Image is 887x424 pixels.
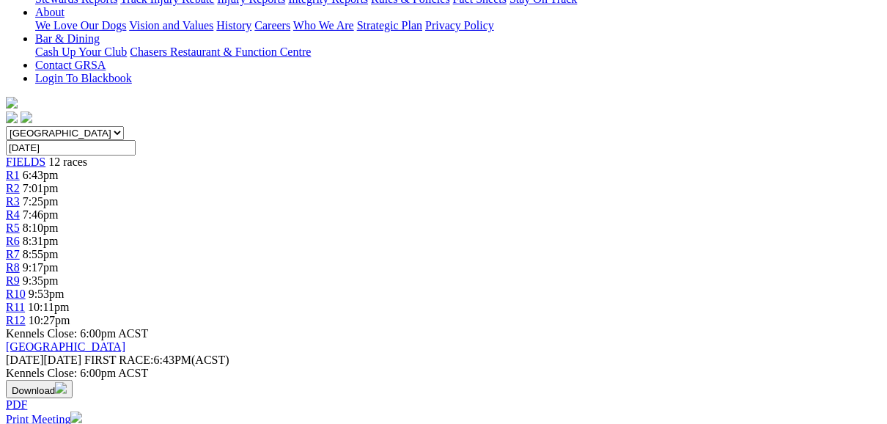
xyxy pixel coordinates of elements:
span: 10:11pm [28,301,69,313]
a: Contact GRSA [35,59,106,71]
a: R6 [6,235,20,247]
span: 8:10pm [23,222,59,234]
a: R7 [6,248,20,260]
img: download.svg [55,382,67,394]
a: History [216,19,251,32]
a: Vision and Values [129,19,213,32]
a: R2 [6,182,20,194]
a: About [35,6,65,18]
img: printer.svg [70,412,82,423]
a: Chasers Restaurant & Function Centre [130,45,311,58]
span: 6:43PM(ACST) [84,354,229,366]
a: Login To Blackbook [35,72,132,84]
a: Who We Are [293,19,354,32]
a: R3 [6,195,20,208]
span: Kennels Close: 6:00pm ACST [6,327,148,340]
span: 10:27pm [29,314,70,326]
a: R1 [6,169,20,181]
a: R10 [6,288,26,300]
span: 8:31pm [23,235,59,247]
a: Careers [254,19,290,32]
input: Select date [6,140,136,156]
div: Kennels Close: 6:00pm ACST [6,367,881,380]
button: Download [6,380,73,398]
span: [DATE] [6,354,44,366]
img: twitter.svg [21,112,32,123]
span: 6:43pm [23,169,59,181]
a: R8 [6,261,20,274]
div: Bar & Dining [35,45,881,59]
a: We Love Our Dogs [35,19,126,32]
span: 7:46pm [23,208,59,221]
img: facebook.svg [6,112,18,123]
span: FIRST RACE: [84,354,153,366]
a: R12 [6,314,26,326]
span: 9:17pm [23,261,59,274]
a: [GEOGRAPHIC_DATA] [6,340,125,353]
span: 9:53pm [29,288,65,300]
div: About [35,19,881,32]
a: FIELDS [6,156,45,168]
span: 7:25pm [23,195,59,208]
a: R5 [6,222,20,234]
a: R11 [6,301,25,313]
span: 8:55pm [23,248,59,260]
span: 7:01pm [23,182,59,194]
a: R9 [6,274,20,287]
a: Bar & Dining [35,32,100,45]
div: Download [6,398,881,412]
span: 9:35pm [23,274,59,287]
img: logo-grsa-white.png [6,97,18,109]
span: 12 races [48,156,87,168]
a: Strategic Plan [357,19,422,32]
a: PDF [6,398,27,411]
a: Cash Up Your Club [35,45,127,58]
a: R4 [6,208,20,221]
span: [DATE] [6,354,81,366]
a: Privacy Policy [425,19,494,32]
